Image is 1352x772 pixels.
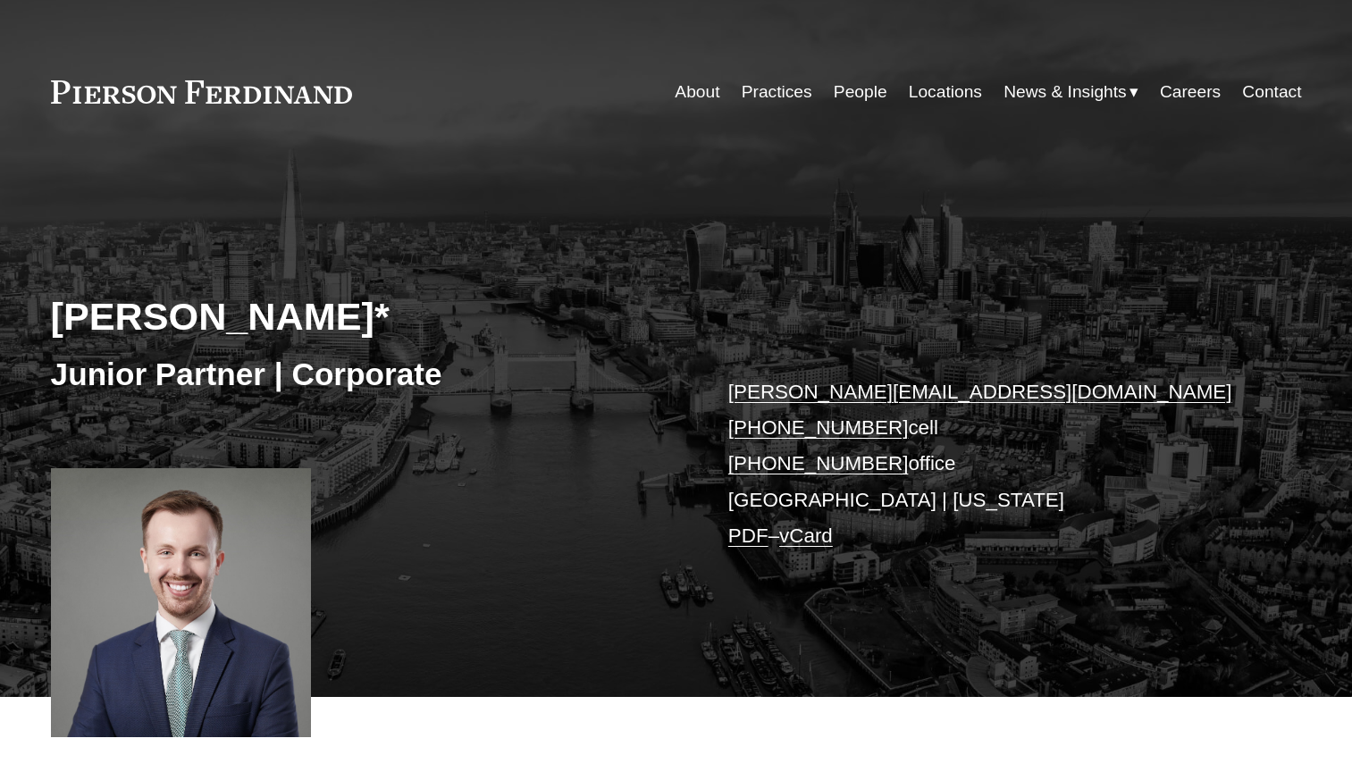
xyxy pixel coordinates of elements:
h3: Junior Partner | Corporate [51,355,676,394]
a: Locations [909,75,982,109]
p: cell office [GEOGRAPHIC_DATA] | [US_STATE] – [728,374,1249,555]
a: PDF [728,524,768,547]
a: folder dropdown [1004,75,1138,109]
a: vCard [779,524,833,547]
span: News & Insights [1004,77,1127,108]
a: Contact [1242,75,1301,109]
a: Practices [742,75,812,109]
a: Careers [1160,75,1221,109]
a: [PHONE_NUMBER] [728,452,909,474]
h2: [PERSON_NAME]* [51,293,676,340]
a: About [675,75,719,109]
a: [PERSON_NAME][EMAIL_ADDRESS][DOMAIN_NAME] [728,381,1232,403]
a: [PHONE_NUMBER] [728,416,909,439]
a: People [834,75,887,109]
